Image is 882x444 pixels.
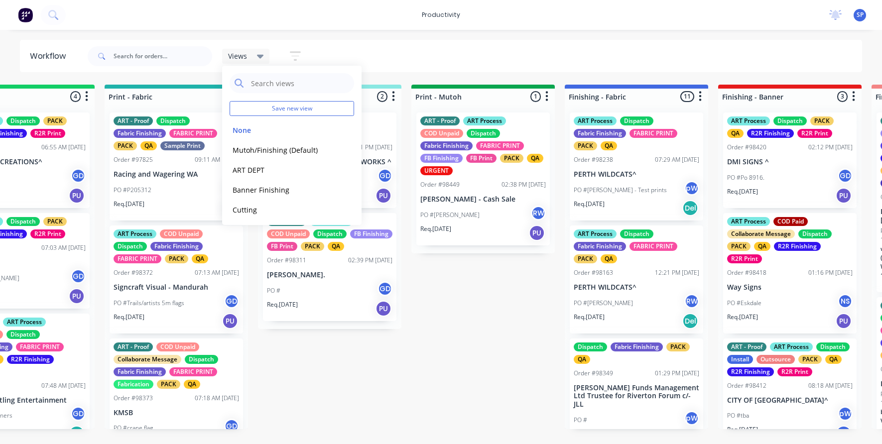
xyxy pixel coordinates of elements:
[727,242,751,251] div: PACK
[165,254,188,263] div: PACK
[110,112,243,221] div: ART - ProofDispatchFabric FinishingFABRIC PRINTPACKQASample PrintOrder #9782509:11 AM [DATE]Racin...
[808,143,853,152] div: 02:12 PM [DATE]
[816,342,850,351] div: Dispatch
[169,367,217,376] div: FABRIC PRINT
[574,155,613,164] div: Order #98238
[114,170,239,179] p: Racing and Wagering WA
[416,112,550,245] div: ART - ProofART ProcessCOD UnpaidDispatchFabric FinishingFABRIC PRINTFB FinishingFB PrintPACKQAURG...
[195,155,239,164] div: 09:11 AM [DATE]
[30,50,71,62] div: Workflow
[169,129,217,138] div: FABRIC PRINT
[727,254,762,263] div: R2R Print
[798,355,822,364] div: PACK
[420,154,463,163] div: FB Finishing
[531,206,546,221] div: RW
[574,116,617,125] div: ART Process
[808,268,853,277] div: 01:16 PM [DATE]
[756,355,795,364] div: Outsource
[114,409,239,417] p: KMSB
[224,294,239,309] div: GD
[420,180,460,189] div: Order #98449
[620,229,653,238] div: Dispatch
[267,242,297,251] div: FB Print
[655,369,699,378] div: 01:29 PM [DATE]
[267,256,306,265] div: Order #98311
[114,299,184,308] p: PO #Trails/artists 5m flags
[6,330,40,339] div: Dispatch
[114,268,153,277] div: Order #98372
[114,313,144,322] p: Req. [DATE]
[267,286,280,295] p: PO #
[420,211,480,220] p: PO #[PERSON_NAME]
[601,141,617,150] div: QA
[723,213,857,333] div: ART ProcessCOD PaidCollaborate MessageDispatchPACKQAR2R FinishingR2R PrintOrder #9841801:16 PM [D...
[18,7,33,22] img: Factory
[230,101,354,116] button: Save new view
[114,141,137,150] div: PACK
[682,200,698,216] div: Del
[184,380,200,389] div: QA
[727,355,753,364] div: Install
[16,342,64,351] div: FABRIC PRINT
[195,394,239,403] div: 07:18 AM [DATE]
[777,367,812,376] div: R2R Print
[502,180,546,189] div: 02:38 PM [DATE]
[114,229,156,238] div: ART Process
[230,124,336,136] button: None
[420,129,463,138] div: COD Unpaid
[810,116,834,125] div: PACK
[770,342,813,351] div: ART Process
[114,129,166,138] div: Fabric Finishing
[727,158,853,166] p: DMI SIGNS ^
[156,342,199,351] div: COD Unpaid
[727,116,770,125] div: ART Process
[114,200,144,209] p: Req. [DATE]
[114,46,212,66] input: Search for orders...
[727,143,766,152] div: Order #98420
[301,242,324,251] div: PACK
[684,294,699,309] div: RW
[110,225,243,333] div: ART ProcessCOD UnpaidDispatchFabric FinishingFABRIC PRINTPACKQAOrder #9837207:13 AM [DATE]Signcra...
[41,243,86,252] div: 07:03 AM [DATE]
[114,342,153,351] div: ART - Proof
[114,254,161,263] div: FABRIC PRINT
[574,342,607,351] div: Dispatch
[574,229,617,238] div: ART Process
[774,242,821,251] div: R2R Finishing
[114,394,153,403] div: Order #98373
[267,271,392,279] p: [PERSON_NAME].
[420,224,451,233] p: Req. [DATE]
[6,116,40,125] div: Dispatch
[114,155,153,164] div: Order #97825
[114,355,181,364] div: Collaborate Message
[727,381,766,390] div: Order #98412
[574,283,699,292] p: PERTH WILDCATS^
[114,283,239,292] p: Signcraft Visual - Mandurah
[682,313,698,329] div: Del
[267,229,310,238] div: COD Unpaid
[727,367,774,376] div: R2R Finishing
[230,144,336,156] button: Mutoh/Finishing (Default)
[611,342,663,351] div: Fabric Finishing
[467,129,500,138] div: Dispatch
[527,154,543,163] div: QA
[30,129,65,138] div: R2R Print
[574,141,597,150] div: PACK
[727,187,758,196] p: Req. [DATE]
[41,381,86,390] div: 07:48 AM [DATE]
[747,129,794,138] div: R2R Finishing
[348,256,392,265] div: 02:39 PM [DATE]
[630,242,677,251] div: FABRIC PRINT
[230,224,336,235] button: Dispatch
[797,129,832,138] div: R2R Print
[574,129,626,138] div: Fabric Finishing
[500,154,523,163] div: PACK
[224,419,239,434] div: GD
[420,166,453,175] div: URGENT
[71,269,86,284] div: GD
[655,155,699,164] div: 07:29 AM [DATE]
[114,367,166,376] div: Fabric Finishing
[836,426,852,442] div: I
[838,406,853,421] div: pW
[836,188,852,204] div: PU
